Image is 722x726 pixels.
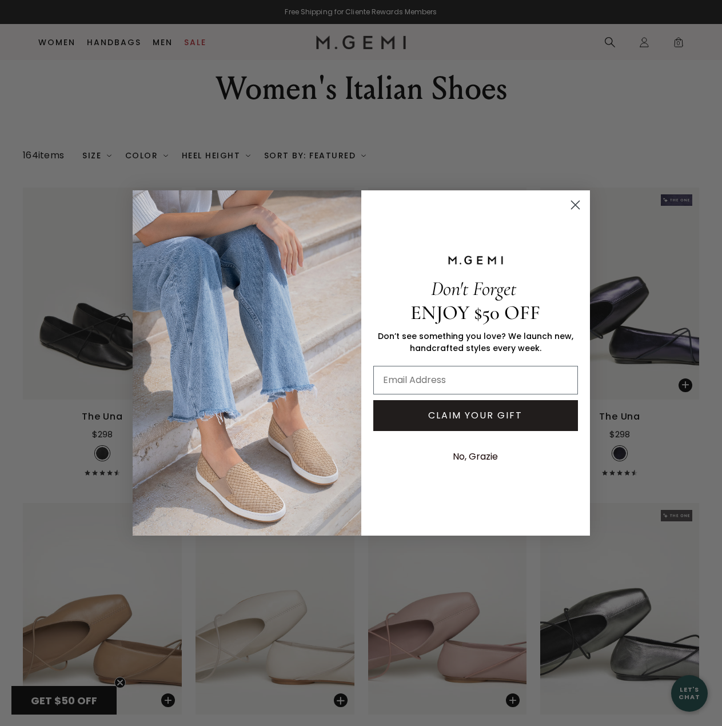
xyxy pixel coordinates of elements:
button: CLAIM YOUR GIFT [373,400,578,431]
img: M.Gemi [133,190,361,536]
input: Email Address [373,366,578,394]
button: No, Grazie [447,442,504,471]
span: Don't Forget [431,277,516,301]
span: ENJOY $50 OFF [410,301,540,325]
span: Don’t see something you love? We launch new, handcrafted styles every week. [378,330,573,354]
button: Close dialog [565,195,585,215]
img: M.GEMI [447,255,504,265]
